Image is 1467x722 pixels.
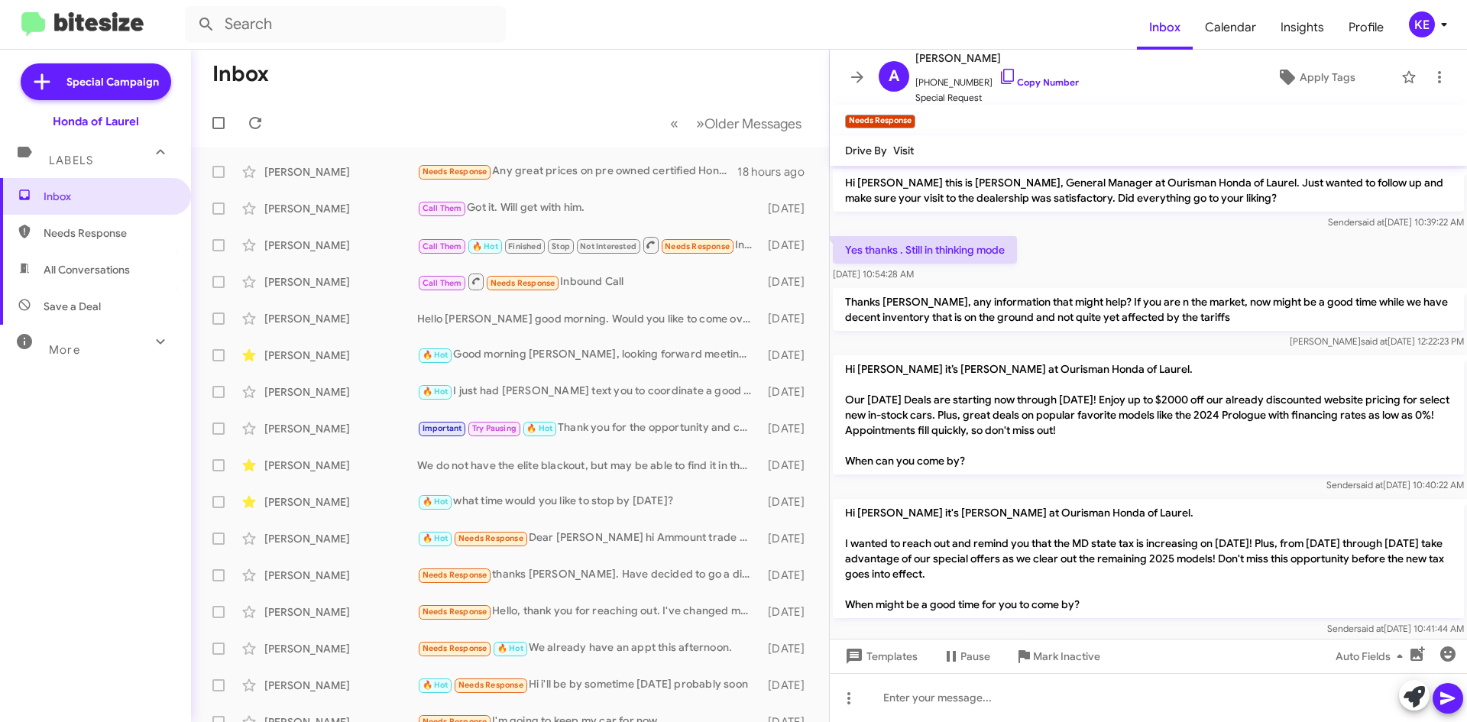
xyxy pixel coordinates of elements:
[417,493,760,510] div: what time would you like to stop by [DATE]?
[44,262,130,277] span: All Conversations
[49,343,80,357] span: More
[1357,623,1384,634] span: said at
[760,494,817,510] div: [DATE]
[1396,11,1450,37] button: KE
[264,164,417,180] div: [PERSON_NAME]
[53,114,139,129] div: Honda of Laurel
[526,423,552,433] span: 🔥 Hot
[423,350,449,360] span: 🔥 Hot
[423,643,487,653] span: Needs Response
[264,531,417,546] div: [PERSON_NAME]
[423,387,449,397] span: 🔥 Hot
[760,274,817,290] div: [DATE]
[1002,643,1112,670] button: Mark Inactive
[497,643,523,653] span: 🔥 Hot
[760,348,817,363] div: [DATE]
[1323,643,1421,670] button: Auto Fields
[417,566,760,584] div: thanks [PERSON_NAME]. Have decided to go a different direction
[760,458,817,473] div: [DATE]
[1356,479,1383,491] span: said at
[264,274,417,290] div: [PERSON_NAME]
[1326,479,1464,491] span: Sender [DATE] 10:40:22 AM
[264,384,417,400] div: [PERSON_NAME]
[1361,335,1388,347] span: said at
[580,241,636,251] span: Not Interested
[21,63,171,100] a: Special Campaign
[458,680,523,690] span: Needs Response
[665,241,730,251] span: Needs Response
[1268,5,1336,50] a: Insights
[1409,11,1435,37] div: KE
[66,74,159,89] span: Special Campaign
[760,238,817,253] div: [DATE]
[423,533,449,543] span: 🔥 Hot
[893,144,914,157] span: Visit
[696,114,704,133] span: »
[1336,5,1396,50] a: Profile
[423,570,487,580] span: Needs Response
[417,639,760,657] div: We already have an appt this afternoon.
[472,241,498,251] span: 🔥 Hot
[417,163,737,180] div: Any great prices on pre owned certified Honda Ridgeline?
[1193,5,1268,50] a: Calendar
[760,311,817,326] div: [DATE]
[417,603,760,620] div: Hello, thank you for reaching out. I've changed my mind. Thank you.
[44,299,101,314] span: Save a Deal
[423,241,462,251] span: Call Them
[423,167,487,176] span: Needs Response
[423,497,449,507] span: 🔥 Hot
[417,199,760,217] div: Got it. Will get with him.
[1033,643,1100,670] span: Mark Inactive
[417,676,760,694] div: Hi i'll be by sometime [DATE] probably soon
[960,643,990,670] span: Pause
[845,115,915,128] small: Needs Response
[491,278,555,288] span: Needs Response
[915,49,1079,67] span: [PERSON_NAME]
[889,64,899,89] span: A
[417,458,760,473] div: We do not have the elite blackout, but may be able to find it in the area. If we can would you li...
[264,201,417,216] div: [PERSON_NAME]
[423,607,487,617] span: Needs Response
[264,494,417,510] div: [PERSON_NAME]
[760,604,817,620] div: [DATE]
[264,348,417,363] div: [PERSON_NAME]
[417,383,760,400] div: I just had [PERSON_NAME] text you to coordinate a good time. Please let her know your availabilit...
[423,278,462,288] span: Call Them
[1336,643,1409,670] span: Auto Fields
[1237,63,1394,91] button: Apply Tags
[264,641,417,656] div: [PERSON_NAME]
[212,62,269,86] h1: Inbox
[185,6,506,43] input: Search
[1327,623,1464,634] span: Sender [DATE] 10:41:44 AM
[417,419,760,437] div: Thank you for the opportunity and congratulations!!!
[423,680,449,690] span: 🔥 Hot
[1358,216,1384,228] span: said at
[760,421,817,436] div: [DATE]
[264,458,417,473] div: [PERSON_NAME]
[423,423,462,433] span: Important
[833,236,1017,264] p: Yes thanks . Still in thinking mode
[833,169,1464,212] p: Hi [PERSON_NAME] this is [PERSON_NAME], General Manager at Ourisman Honda of Laurel. Just wanted ...
[1137,5,1193,50] a: Inbox
[472,423,517,433] span: Try Pausing
[930,643,1002,670] button: Pause
[737,164,817,180] div: 18 hours ago
[44,225,173,241] span: Needs Response
[1328,216,1464,228] span: Sender [DATE] 10:39:22 AM
[760,531,817,546] div: [DATE]
[704,115,802,132] span: Older Messages
[999,76,1079,88] a: Copy Number
[44,189,173,204] span: Inbox
[760,678,817,693] div: [DATE]
[417,311,760,326] div: Hello [PERSON_NAME] good morning. Would you like to come over [DATE] to check options for you?
[1290,335,1464,347] span: [PERSON_NAME] [DATE] 12:22:23 PM
[915,90,1079,105] span: Special Request
[508,241,542,251] span: Finished
[552,241,570,251] span: Stop
[842,643,918,670] span: Templates
[264,568,417,583] div: [PERSON_NAME]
